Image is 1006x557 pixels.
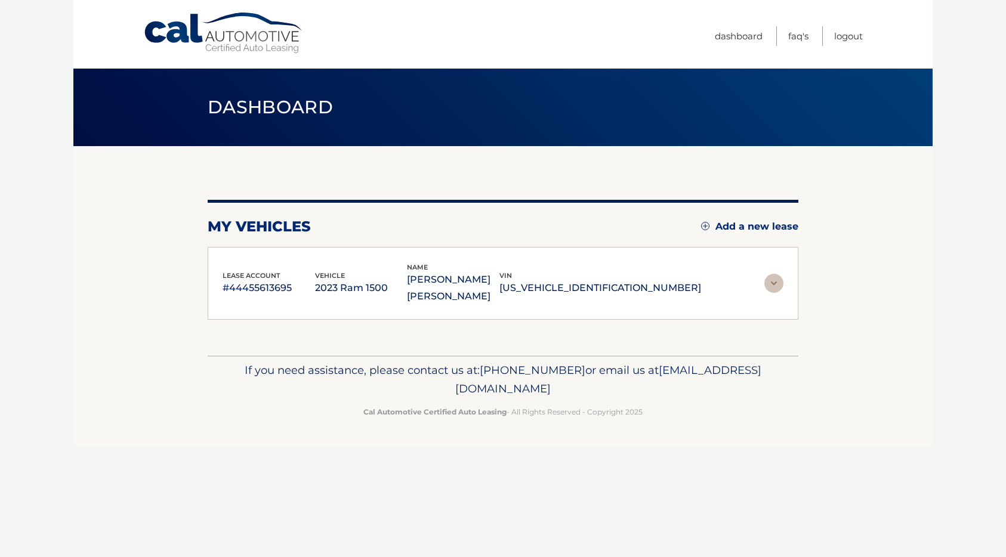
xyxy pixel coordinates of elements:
[315,271,345,280] span: vehicle
[407,263,428,271] span: name
[223,271,280,280] span: lease account
[701,222,709,230] img: add.svg
[208,96,333,118] span: Dashboard
[715,26,763,46] a: Dashboard
[315,280,408,296] p: 2023 Ram 1500
[363,407,507,416] strong: Cal Automotive Certified Auto Leasing
[215,406,791,418] p: - All Rights Reserved - Copyright 2025
[701,221,798,233] a: Add a new lease
[208,218,311,236] h2: my vehicles
[788,26,808,46] a: FAQ's
[499,271,512,280] span: vin
[834,26,863,46] a: Logout
[499,280,701,296] p: [US_VEHICLE_IDENTIFICATION_NUMBER]
[407,271,499,305] p: [PERSON_NAME] [PERSON_NAME]
[215,361,791,399] p: If you need assistance, please contact us at: or email us at
[223,280,315,296] p: #44455613695
[480,363,585,377] span: [PHONE_NUMBER]
[143,12,304,54] a: Cal Automotive
[764,274,783,293] img: accordion-rest.svg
